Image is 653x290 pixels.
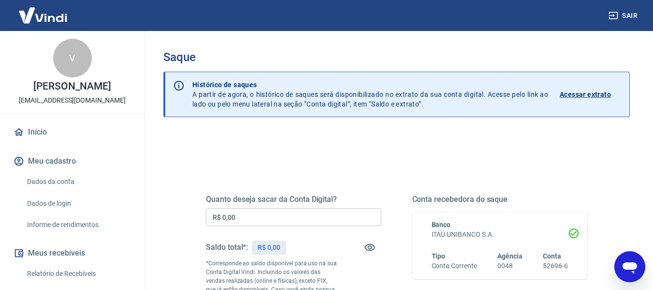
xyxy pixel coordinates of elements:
[12,0,74,30] img: Vindi
[258,243,280,253] p: R$ 0,00
[12,243,133,264] button: Meus recebíveis
[412,195,588,204] h5: Conta recebedora do saque
[432,221,451,229] span: Banco
[543,252,561,260] span: Conta
[163,50,630,64] h3: Saque
[23,194,133,214] a: Dados de login
[192,80,548,90] p: Histórico de saques
[19,95,126,106] p: [EMAIL_ADDRESS][DOMAIN_NAME]
[432,229,568,240] h6: ITAÚ UNIBANCO S.A.
[12,151,133,172] button: Meu cadastro
[543,261,568,271] h6: 52696-6
[206,243,248,252] h5: Saldo total*:
[560,80,622,109] a: Acessar extrato
[497,252,522,260] span: Agência
[23,172,133,192] a: Dados da conta
[23,264,133,284] a: Relatório de Recebíveis
[33,81,111,92] p: [PERSON_NAME]
[206,195,381,204] h5: Quanto deseja sacar da Conta Digital?
[12,122,133,143] a: Início
[23,215,133,235] a: Informe de rendimentos
[432,252,446,260] span: Tipo
[607,7,641,25] button: Sair
[614,251,645,282] iframe: Botão para abrir a janela de mensagens
[192,80,548,109] p: A partir de agora, o histórico de saques será disponibilizado no extrato da sua conta digital. Ac...
[432,261,477,271] h6: Conta Corrente
[497,261,522,271] h6: 0048
[53,39,92,77] div: V
[560,90,611,99] p: Acessar extrato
